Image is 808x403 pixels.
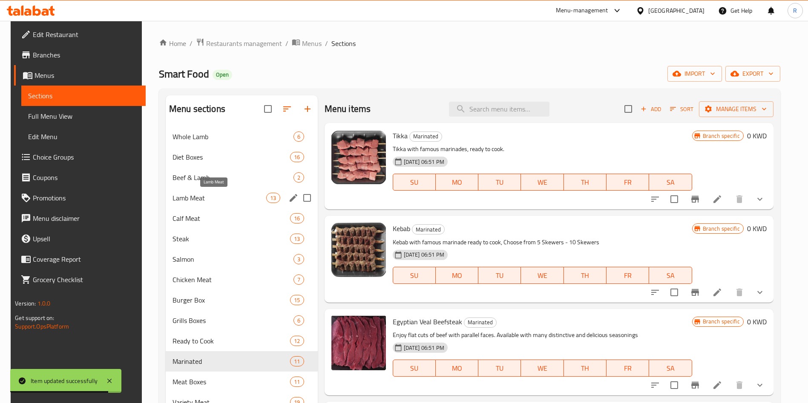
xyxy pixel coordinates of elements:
[610,362,646,374] span: FR
[14,24,146,45] a: Edit Restaurant
[393,360,436,377] button: SU
[755,380,765,390] svg: Show Choices
[400,158,448,166] span: [DATE] 06:51 PM
[173,274,293,285] span: Chicken Meat
[325,38,328,49] li: /
[464,317,497,328] div: Marinated
[173,356,290,366] span: Marinated
[567,269,603,282] span: TH
[293,131,304,142] div: items
[173,172,293,183] span: Beef & Lamb
[436,267,478,284] button: MO
[213,71,232,78] span: Open
[290,234,304,244] div: items
[397,269,432,282] span: SU
[213,70,232,80] div: Open
[521,267,564,284] button: WE
[294,276,304,284] span: 7
[14,147,146,167] a: Choice Groups
[412,225,444,234] span: Marinated
[173,152,290,162] span: Diet Boxes
[14,229,146,249] a: Upsell
[33,50,139,60] span: Branches
[699,132,743,140] span: Branch specific
[685,282,705,303] button: Branch-specific-item
[33,234,139,244] span: Upsell
[294,317,304,325] span: 6
[166,372,318,392] div: Meat Boxes11
[173,254,293,264] span: Salmon
[685,189,705,209] button: Branch-specific-item
[28,111,139,121] span: Full Menu View
[173,131,293,142] span: Whole Lamb
[290,152,304,162] div: items
[290,356,304,366] div: items
[290,153,303,161] span: 16
[290,235,303,243] span: 13
[439,362,475,374] span: MO
[297,99,318,119] button: Add section
[393,330,692,340] p: Enjoy flat cuts of beef with parallel faces. Available with many distinctive and delicious season...
[556,6,608,16] div: Menu-management
[166,147,318,167] div: Diet Boxes16
[15,321,69,332] a: Support.OpsPlatform
[482,176,518,189] span: TU
[439,176,475,189] span: MO
[14,269,146,290] a: Grocery Checklist
[564,267,607,284] button: TH
[393,144,692,154] p: Tikka with famous marinades, ready to cook.
[166,167,318,188] div: Beef & Lamb2
[649,360,692,377] button: SA
[464,317,496,327] span: Marinated
[294,133,304,141] span: 6
[159,38,780,49] nav: breadcrumb
[637,103,664,116] span: Add item
[331,38,356,49] span: Sections
[169,103,225,115] h2: Menu sections
[331,223,386,277] img: Kebab
[290,213,304,223] div: items
[294,174,304,182] span: 2
[665,190,683,208] span: Select to update
[14,65,146,86] a: Menus
[750,282,770,303] button: show more
[397,176,432,189] span: SU
[793,6,797,15] span: R
[35,70,139,80] span: Menus
[166,208,318,229] div: Calf Meat16
[653,362,688,374] span: SA
[393,267,436,284] button: SU
[290,296,303,304] span: 15
[685,375,705,395] button: Branch-specific-item
[478,174,521,191] button: TU
[521,174,564,191] button: WE
[37,298,51,309] span: 1.0.0
[294,255,304,263] span: 3
[524,362,560,374] span: WE
[166,188,318,208] div: Lamb Meat13edit
[564,174,607,191] button: TH
[648,6,704,15] div: [GEOGRAPHIC_DATA]
[290,357,303,366] span: 11
[173,213,290,223] span: Calf Meat
[750,189,770,209] button: show more
[639,104,662,114] span: Add
[478,267,521,284] button: TU
[166,310,318,331] div: Grills Boxes6
[637,103,664,116] button: Add
[674,69,715,79] span: import
[166,126,318,147] div: Whole Lamb6
[699,101,773,117] button: Manage items
[190,38,193,49] li: /
[670,104,693,114] span: Sort
[732,69,773,79] span: export
[393,174,436,191] button: SU
[400,251,448,259] span: [DATE] 06:51 PM
[33,193,139,203] span: Promotions
[729,189,750,209] button: delete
